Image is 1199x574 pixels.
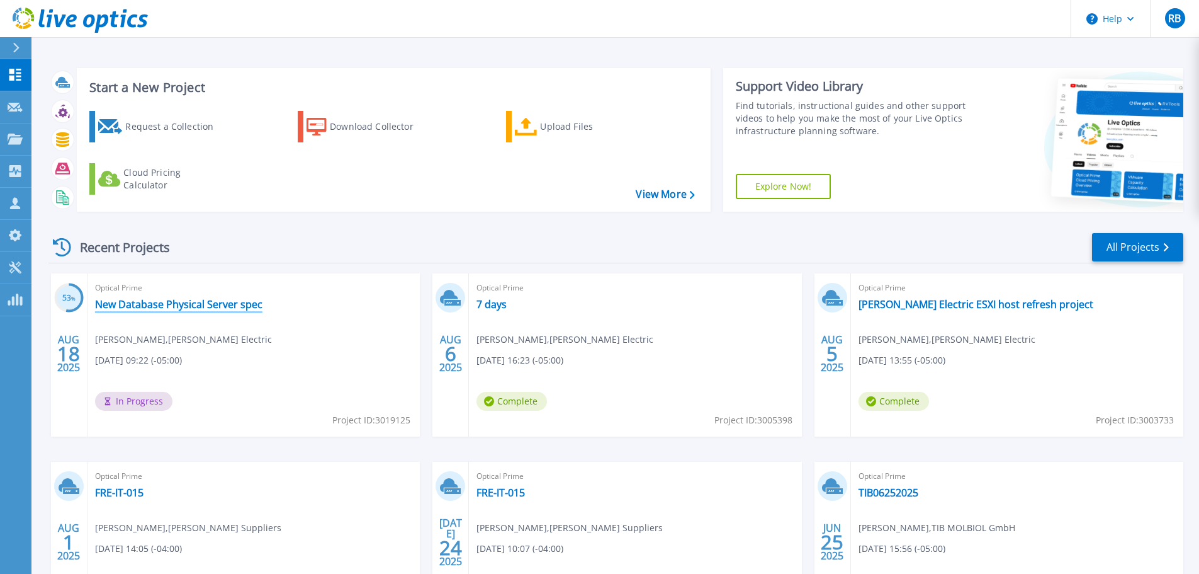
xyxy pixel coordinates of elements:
div: AUG 2025 [57,331,81,377]
a: [PERSON_NAME] Electric ESXI host refresh project [858,298,1093,311]
span: 25 [821,537,843,548]
a: FRE-IT-015 [476,486,525,499]
div: Find tutorials, instructional guides and other support videos to help you make the most of your L... [736,100,971,137]
span: [PERSON_NAME] , [PERSON_NAME] Electric [95,333,272,347]
span: Project ID: 3019125 [332,413,410,427]
h3: 53 [54,291,84,306]
span: Optical Prime [476,281,794,295]
span: [DATE] 09:22 (-05:00) [95,353,182,367]
span: 18 [57,348,80,359]
span: [PERSON_NAME] , [PERSON_NAME] Electric [858,333,1035,347]
span: % [71,295,76,302]
a: New Database Physical Server spec [95,298,262,311]
span: Optical Prime [476,469,794,483]
a: Explore Now! [736,174,831,199]
span: [DATE] 15:56 (-05:00) [858,542,945,556]
span: [DATE] 13:55 (-05:00) [858,353,945,367]
a: TIB06252025 [858,486,918,499]
span: 24 [439,542,462,553]
span: [PERSON_NAME] , [PERSON_NAME] Suppliers [95,521,281,535]
span: In Progress [95,392,172,411]
span: Optical Prime [95,281,412,295]
a: Cloud Pricing Calculator [89,163,230,195]
span: 1 [63,537,74,548]
div: AUG 2025 [439,331,463,377]
span: [DATE] 10:07 (-04:00) [476,542,563,556]
div: Request a Collection [125,114,226,139]
a: View More [636,188,694,200]
span: Optical Prime [858,469,1176,483]
span: Optical Prime [95,469,412,483]
div: [DATE] 2025 [439,519,463,565]
div: Upload Files [540,114,641,139]
div: Download Collector [330,114,431,139]
span: Optical Prime [858,281,1176,295]
a: Upload Files [506,111,646,142]
span: 5 [826,348,838,359]
span: RB [1168,13,1181,23]
a: 7 days [476,298,507,311]
h3: Start a New Project [89,81,694,95]
div: Cloud Pricing Calculator [123,166,224,192]
span: [PERSON_NAME] , [PERSON_NAME] Suppliers [476,521,663,535]
span: [PERSON_NAME] , [PERSON_NAME] Electric [476,333,653,347]
span: Complete [858,392,929,411]
a: Request a Collection [89,111,230,142]
span: [PERSON_NAME] , TIB MOLBIOL GmbH [858,521,1015,535]
div: Recent Projects [48,232,187,263]
span: [DATE] 16:23 (-05:00) [476,353,563,367]
a: Download Collector [298,111,438,142]
span: Project ID: 3003733 [1096,413,1174,427]
div: AUG 2025 [57,519,81,565]
span: Project ID: 3005398 [714,413,792,427]
span: [DATE] 14:05 (-04:00) [95,542,182,556]
a: All Projects [1092,233,1183,261]
span: 6 [445,348,456,359]
div: Support Video Library [736,78,971,95]
span: Complete [476,392,547,411]
div: AUG 2025 [820,331,844,377]
div: JUN 2025 [820,519,844,565]
a: FRE-IT-015 [95,486,144,499]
